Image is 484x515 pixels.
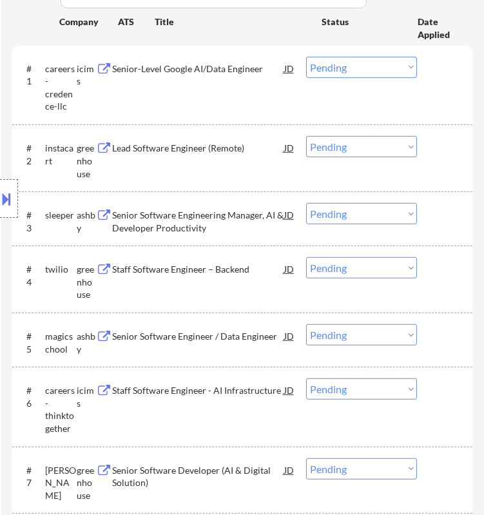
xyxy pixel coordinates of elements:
[322,10,399,33] div: Status
[112,384,284,397] div: Staff Software Engineer - AI Infrastructure
[45,464,77,502] div: [PERSON_NAME]
[283,324,295,347] div: JD
[283,57,295,80] div: JD
[283,378,295,402] div: JD
[26,464,35,489] div: #7
[418,15,457,41] div: Date Applied
[112,63,284,75] div: Senior-Level Google AI/Data Engineer
[283,203,295,226] div: JD
[45,63,77,113] div: careers-credence-llc
[112,464,284,489] div: Senior Software Developer (AI & Digital Solution)
[45,330,77,355] div: magicschool
[77,330,96,355] div: ashby
[26,384,35,409] div: #6
[45,384,77,434] div: careers-thinktogether
[112,330,284,343] div: Senior Software Engineer / Data Engineer
[77,464,96,502] div: greenhouse
[283,136,295,159] div: JD
[155,15,309,28] div: Title
[26,330,35,355] div: #5
[283,458,295,481] div: JD
[59,15,118,28] div: Company
[77,63,96,88] div: icims
[77,384,96,409] div: icims
[118,15,155,28] div: ATS
[283,257,295,280] div: JD
[26,63,35,88] div: #1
